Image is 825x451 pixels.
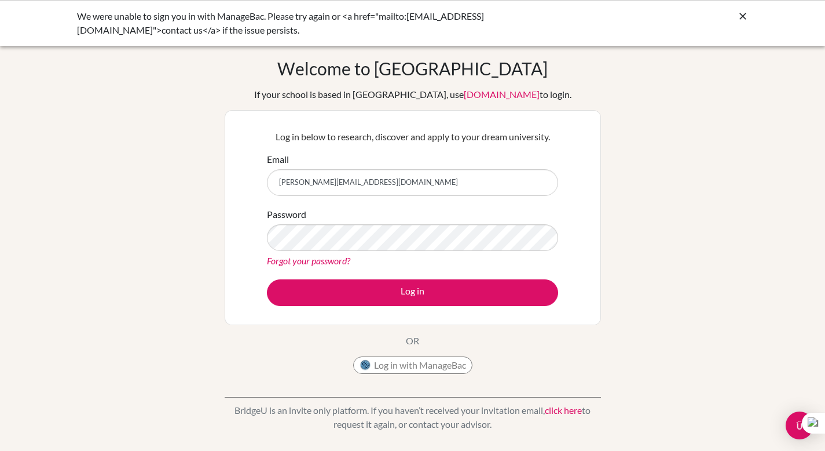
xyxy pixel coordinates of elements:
p: BridgeU is an invite only platform. If you haven’t received your invitation email, to request it ... [225,403,601,431]
p: Log in below to research, discover and apply to your dream university. [267,130,558,144]
a: [DOMAIN_NAME] [464,89,540,100]
label: Email [267,152,289,166]
div: If your school is based in [GEOGRAPHIC_DATA], use to login. [254,88,571,101]
label: Password [267,208,306,221]
a: click here [545,405,582,416]
div: Open Intercom Messenger [786,412,813,439]
div: We were unable to sign you in with ManageBac. Please try again or <a href="mailto:[EMAIL_ADDRESS]... [77,9,575,37]
button: Log in with ManageBac [353,357,472,374]
button: Log in [267,279,558,306]
p: OR [406,334,419,348]
a: Forgot your password? [267,255,350,266]
h1: Welcome to [GEOGRAPHIC_DATA] [277,58,548,79]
